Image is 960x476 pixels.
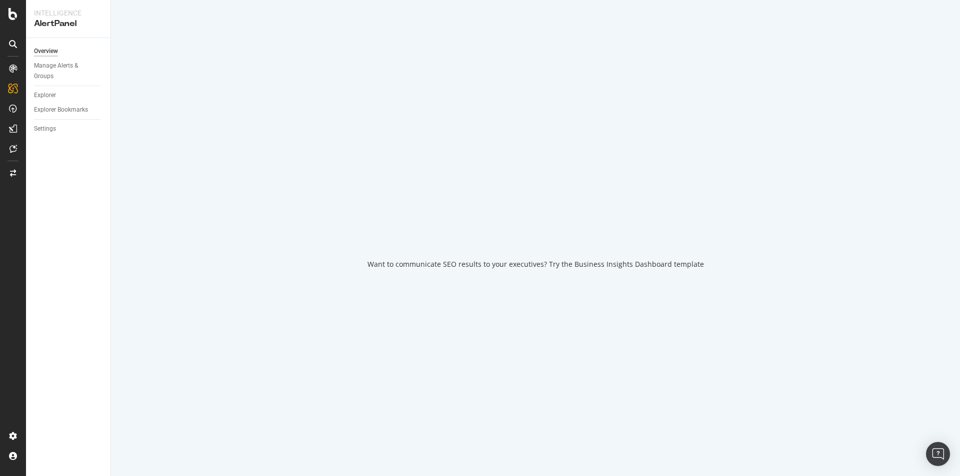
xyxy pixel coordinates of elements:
[34,46,103,57] a: Overview
[926,442,950,466] div: Open Intercom Messenger
[34,46,58,57] div: Overview
[367,259,704,269] div: Want to communicate SEO results to your executives? Try the Business Insights Dashboard template
[34,105,88,115] div: Explorer Bookmarks
[34,18,102,30] div: AlertPanel
[499,207,571,243] div: animation
[34,90,56,101] div: Explorer
[34,90,103,101] a: Explorer
[34,61,94,82] div: Manage Alerts & Groups
[34,124,103,134] a: Settings
[34,61,103,82] a: Manage Alerts & Groups
[34,8,102,18] div: Intelligence
[34,124,56,134] div: Settings
[34,105,103,115] a: Explorer Bookmarks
